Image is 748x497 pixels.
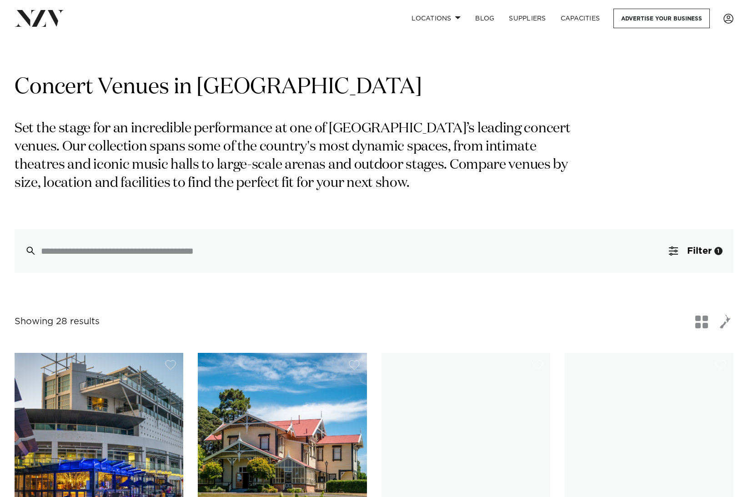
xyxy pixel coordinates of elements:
[15,10,64,26] img: nzv-logo.png
[468,9,502,28] a: BLOG
[404,9,468,28] a: Locations
[502,9,553,28] a: SUPPLIERS
[613,9,710,28] a: Advertise your business
[553,9,607,28] a: Capacities
[15,73,733,102] h1: Concert Venues in [GEOGRAPHIC_DATA]
[15,315,100,329] div: Showing 28 results
[658,229,733,273] button: Filter1
[714,247,723,255] div: 1
[687,246,712,256] span: Filter
[15,120,577,193] p: Set the stage for an incredible performance at one of [GEOGRAPHIC_DATA]’s leading concert venues....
